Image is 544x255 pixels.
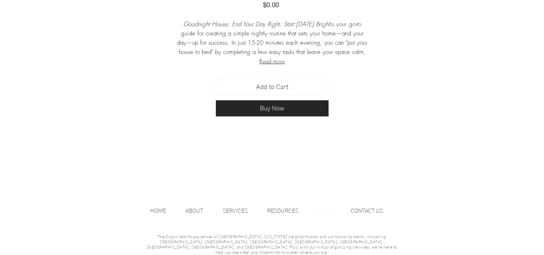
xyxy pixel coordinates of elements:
p: CONTACT US [347,205,387,217]
a: RESOURCES [263,205,314,217]
p: BLOG [314,205,336,217]
span: $0.00 [263,2,279,8]
span: Add to Cart [256,82,288,92]
span: The Organized House serves all [GEOGRAPHIC_DATA], [US_STATE] neighborhoods and surrounding towns,... [147,235,397,255]
button: Buy Now [216,100,329,116]
a: CONTACT US [347,205,398,217]
a: ABOUT [182,205,219,217]
p: HOME [146,205,170,217]
a: HOME [146,205,182,217]
p: SERVICES [219,205,252,217]
p: ABOUT [182,205,207,217]
em: Goodnight House: End Your Day Right, Start [DATE] Bright [183,20,330,28]
button: Add to Cart [216,79,329,95]
nav: Site [146,205,398,217]
button: Read more [176,57,369,66]
p: RESOURCES [263,205,302,217]
span: Buy Now [260,104,284,112]
p: is your go-to guide for creating a simple nightly routine that sets your home—and your day—up for... [176,20,369,85]
a: BLOG [314,205,347,217]
a: SERVICES [219,205,263,217]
